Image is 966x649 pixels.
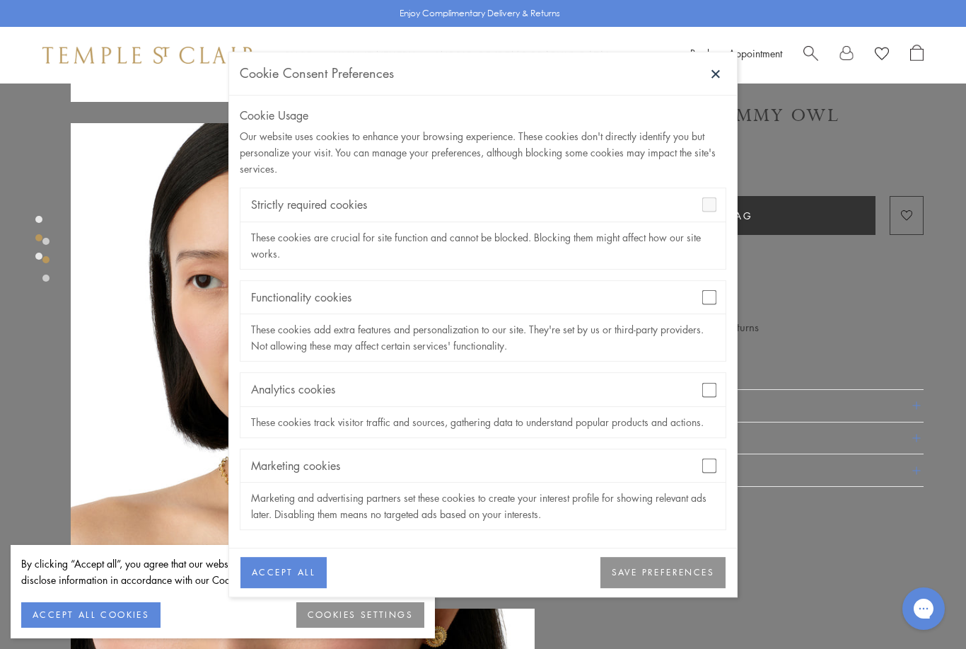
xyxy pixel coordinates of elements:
nav: Main navigation [284,47,610,64]
div: Marketing cookies [240,449,726,483]
div: Functionality cookies [240,281,726,314]
a: View Wishlist [875,45,889,66]
button: Product Details [556,390,924,422]
a: High JewelleryHigh Jewellery [334,48,415,62]
iframe: Gorgias live chat messenger [895,582,952,635]
button: ACCEPT ALL COOKIES [21,602,161,628]
div: Marketing and advertising partners set these cookies to create your interest profile for showing ... [240,483,726,529]
div: Our website uses cookies to enhance your browsing experience. These cookies don't directly identi... [240,128,726,177]
button: COOKIES SETTINGS [296,602,424,628]
button: Gifting [556,454,924,486]
div: Cookie Usage [240,106,726,125]
button: SAVE PREFERENCES [600,558,726,589]
img: P31886-OWLLOC [71,123,535,587]
div: These cookies add extra features and personalization to our site. They're set by us or third-part... [240,314,726,361]
a: World of [DEMOGRAPHIC_DATA]World of [DEMOGRAPHIC_DATA] [436,48,610,62]
button: ACCEPT ALL [240,558,327,589]
button: Shipping & Returns [556,423,924,454]
a: Book an Appointment [690,46,782,60]
div: Product gallery navigation [35,212,42,271]
a: ShopShop [284,48,313,62]
h1: 18K Diamond Gemmy Owl Locket [556,103,924,153]
div: Strictly required cookies [240,188,726,222]
div: By clicking “Accept all”, you agree that our website can store cookies on your device and disclos... [21,556,424,588]
div: These cookies are crucial for site function and cannot be blocked. Blocking them might affect how... [240,222,726,269]
a: Open Shopping Bag [910,45,924,66]
div: Cookie Consent Preferences [240,63,394,84]
div: These cookies track visitor traffic and sources, gathering data to understand popular products an... [240,407,726,437]
img: Temple St. Clair [42,47,256,64]
p: Enjoy Complimentary Delivery & Returns [400,6,560,21]
div: Analytics cookies [240,373,726,406]
a: Search [803,45,818,66]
